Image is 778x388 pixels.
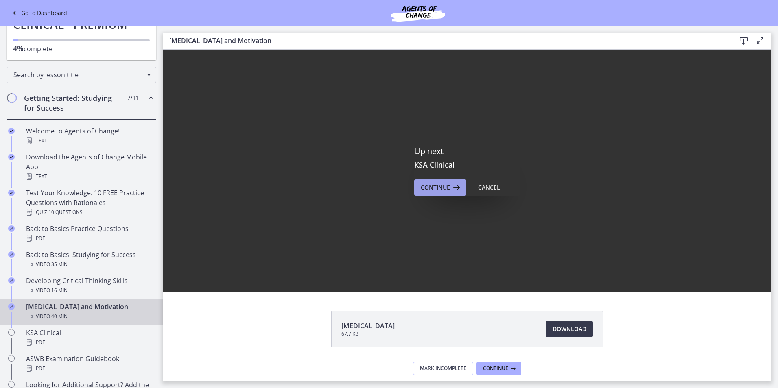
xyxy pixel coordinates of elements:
[50,259,68,269] span: · 35 min
[414,146,520,157] p: Up next
[50,286,68,295] span: · 16 min
[546,321,593,337] a: Download
[26,302,153,321] div: [MEDICAL_DATA] and Motivation
[8,154,15,160] i: Completed
[341,331,395,337] span: 67.7 KB
[369,3,467,23] img: Agents of Change
[476,362,521,375] button: Continue
[26,172,153,181] div: Text
[47,207,83,217] span: · 10 Questions
[13,44,24,53] span: 4%
[8,251,15,258] i: Completed
[26,152,153,181] div: Download the Agents of Change Mobile App!
[26,259,153,269] div: Video
[26,328,153,347] div: KSA Clinical
[7,67,156,83] div: Search by lesson title
[8,277,15,284] i: Completed
[420,365,466,372] span: Mark Incomplete
[26,188,153,217] div: Test Your Knowledge: 10 FREE Practice Questions with Rationales
[26,276,153,295] div: Developing Critical Thinking Skills
[26,224,153,243] div: Back to Basics Practice Questions
[8,190,15,196] i: Completed
[8,128,15,134] i: Completed
[8,303,15,310] i: Completed
[50,312,68,321] span: · 40 min
[10,8,67,18] a: Go to Dashboard
[26,207,153,217] div: Quiz
[478,183,500,192] div: Cancel
[26,354,153,373] div: ASWB Examination Guidebook
[472,179,507,196] button: Cancel
[26,364,153,373] div: PDF
[13,44,150,54] p: complete
[26,312,153,321] div: Video
[414,179,466,196] button: Continue
[26,250,153,269] div: Back to Basics: Studying for Success
[413,362,473,375] button: Mark Incomplete
[24,93,123,113] h2: Getting Started: Studying for Success
[127,93,139,103] span: 7 / 11
[341,321,395,331] span: [MEDICAL_DATA]
[26,126,153,146] div: Welcome to Agents of Change!
[414,160,520,170] h3: KSA Clinical
[26,233,153,243] div: PDF
[26,286,153,295] div: Video
[26,136,153,146] div: Text
[26,338,153,347] div: PDF
[8,225,15,232] i: Completed
[13,70,143,79] span: Search by lesson title
[483,365,508,372] span: Continue
[421,183,450,192] span: Continue
[553,324,586,334] span: Download
[169,36,723,46] h3: [MEDICAL_DATA] and Motivation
